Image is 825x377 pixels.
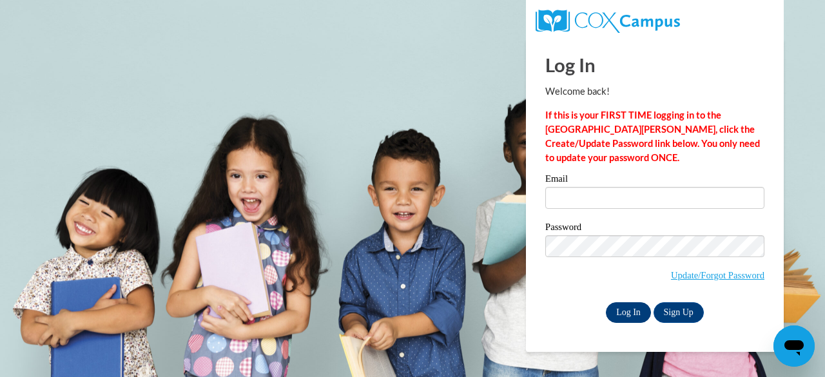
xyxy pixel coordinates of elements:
[654,302,704,323] a: Sign Up
[545,222,764,235] label: Password
[671,270,764,280] a: Update/Forgot Password
[773,325,815,367] iframe: Button to launch messaging window
[536,10,680,33] img: COX Campus
[545,174,764,187] label: Email
[545,110,760,163] strong: If this is your FIRST TIME logging in to the [GEOGRAPHIC_DATA][PERSON_NAME], click the Create/Upd...
[545,84,764,99] p: Welcome back!
[606,302,651,323] input: Log In
[545,52,764,78] h1: Log In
